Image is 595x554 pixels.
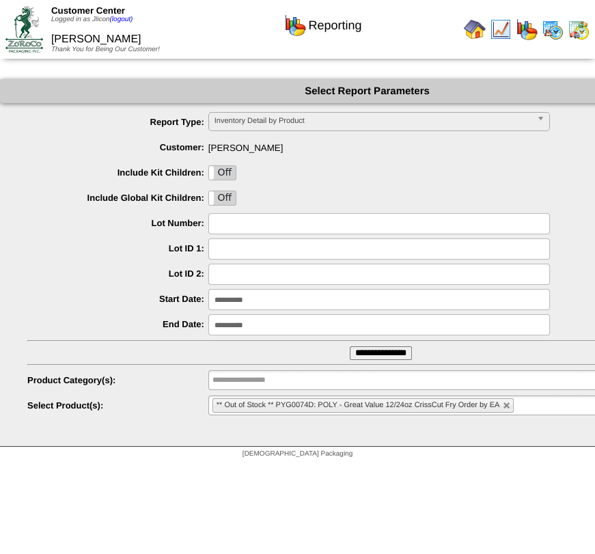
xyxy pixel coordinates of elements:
[284,14,306,36] img: graph.gif
[27,117,208,127] label: Report Type:
[209,166,236,180] label: Off
[27,243,208,253] label: Lot ID 1:
[5,6,43,52] img: ZoRoCo_Logo(Green%26Foil)%20jpg.webp
[308,18,361,33] span: Reporting
[27,400,208,411] label: Select Product(s):
[215,113,531,129] span: Inventory Detail by Product
[27,218,208,228] label: Lot Number:
[568,18,590,40] img: calendarinout.gif
[243,450,352,458] span: [DEMOGRAPHIC_DATA] Packaging
[51,16,133,23] span: Logged in as Jlicon
[27,167,208,178] label: Include Kit Children:
[27,268,208,279] label: Lot ID 2:
[209,191,236,205] label: Off
[516,18,538,40] img: graph.gif
[208,191,237,206] div: OnOff
[51,5,125,16] span: Customer Center
[27,142,208,152] label: Customer:
[27,375,208,385] label: Product Category(s):
[51,33,141,45] span: [PERSON_NAME]
[27,294,208,304] label: Start Date:
[542,18,564,40] img: calendarprod.gif
[27,319,208,329] label: End Date:
[110,16,133,23] a: (logout)
[208,165,237,180] div: OnOff
[51,46,160,53] span: Thank You for Being Our Customer!
[217,401,500,409] span: ** Out of Stock ** PYG0074D: POLY - Great Value 12/24oz CrissCut Fry Order by EA
[27,193,208,203] label: Include Global Kit Children:
[490,18,512,40] img: line_graph.gif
